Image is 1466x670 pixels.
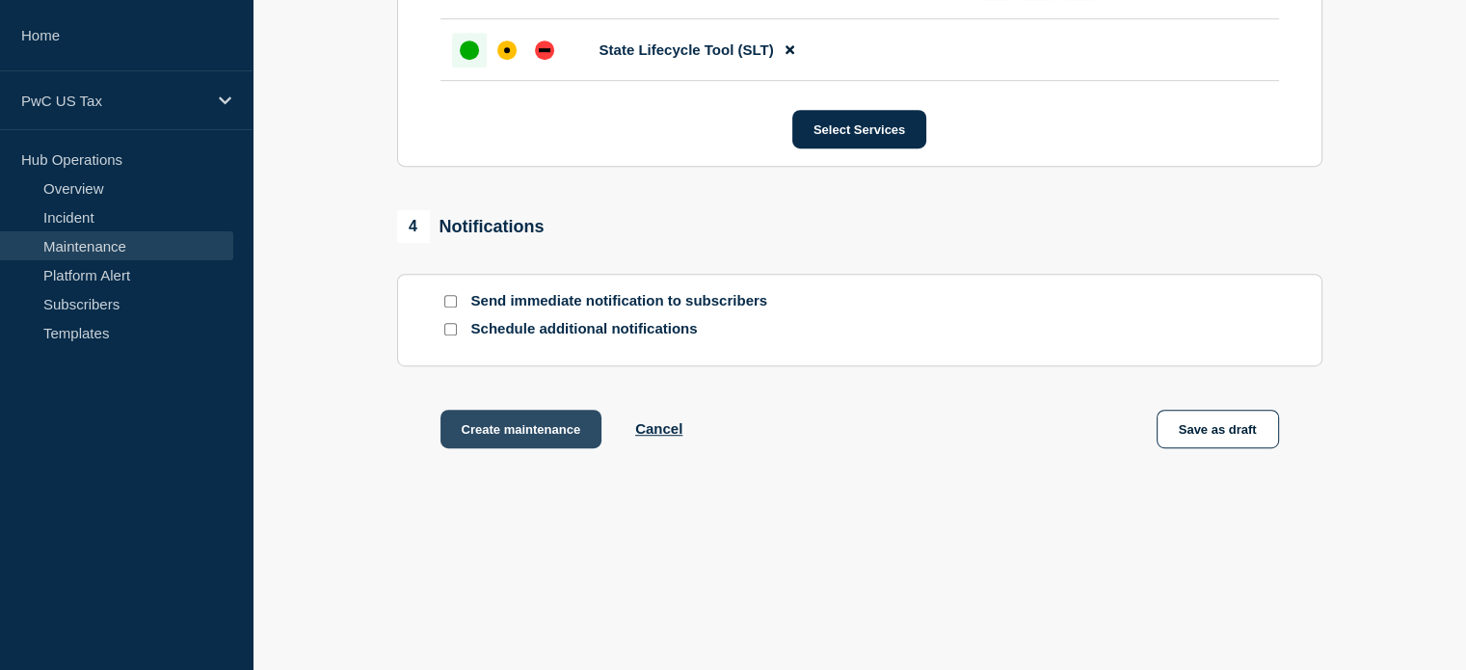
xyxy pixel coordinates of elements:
span: State Lifecycle Tool (SLT) [600,41,774,58]
div: up [460,40,479,60]
button: Create maintenance [440,410,602,448]
button: Cancel [635,420,682,437]
p: Schedule additional notifications [471,320,780,338]
div: affected [497,40,517,60]
div: down [535,40,554,60]
p: Send immediate notification to subscribers [471,292,780,310]
input: Send immediate notification to subscribers [444,295,457,308]
span: 4 [397,210,430,243]
button: Select Services [792,110,926,148]
p: PwC US Tax [21,93,206,109]
button: Save as draft [1157,410,1279,448]
div: Notifications [397,210,545,243]
input: Schedule additional notifications [444,323,457,335]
